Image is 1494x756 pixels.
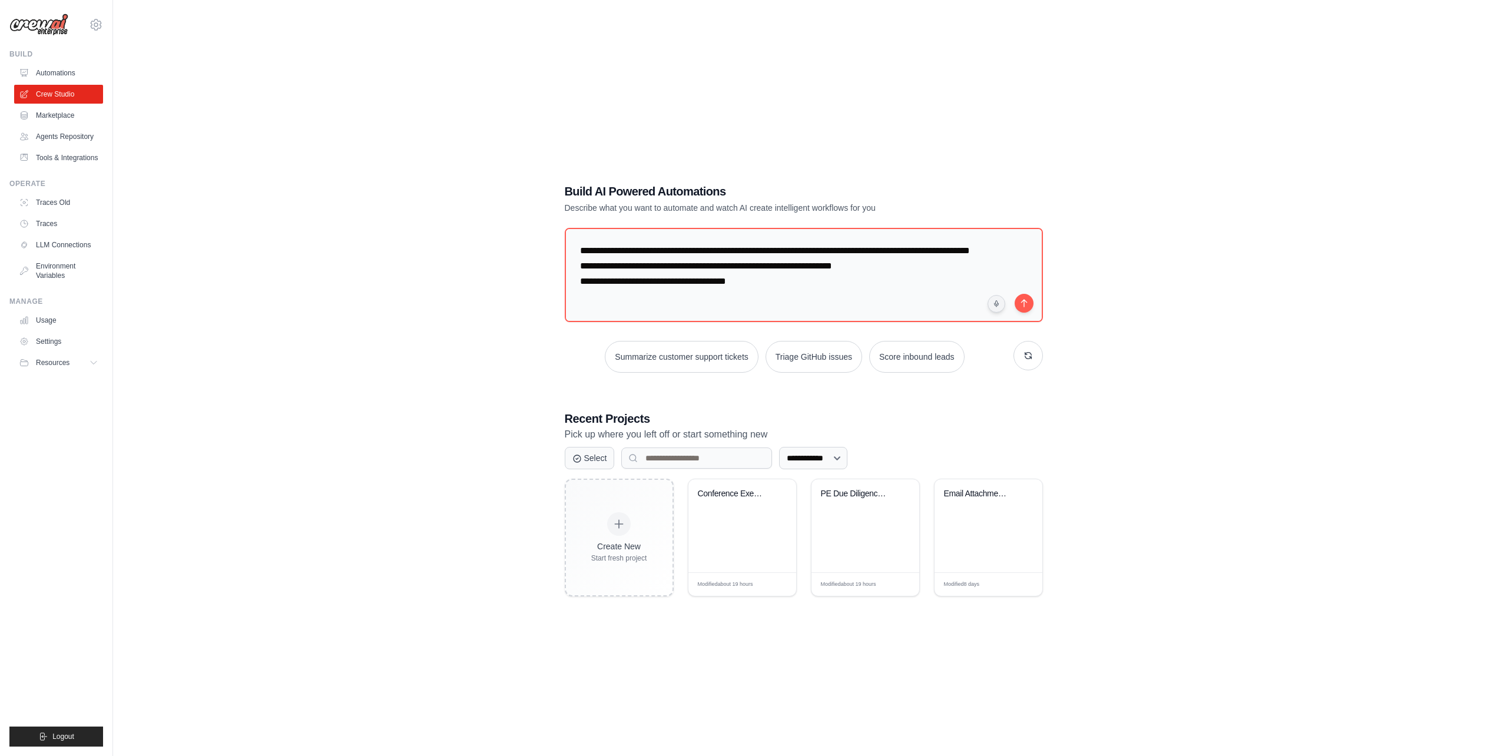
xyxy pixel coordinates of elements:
[14,353,103,372] button: Resources
[14,127,103,146] a: Agents Repository
[14,85,103,104] a: Crew Studio
[52,732,74,741] span: Logout
[565,447,615,469] button: Select
[14,64,103,82] a: Automations
[766,341,862,373] button: Triage GitHub issues
[944,581,980,589] span: Modified 8 days
[14,214,103,233] a: Traces
[605,341,758,373] button: Summarize customer support tickets
[1014,580,1024,589] span: Edit
[821,581,876,589] span: Modified about 19 hours
[768,580,778,589] span: Edit
[9,297,103,306] div: Manage
[565,183,960,200] h1: Build AI Powered Automations
[891,580,901,589] span: Edit
[944,489,1015,499] div: Email Attachments to OneDrive Automation
[565,427,1043,442] p: Pick up where you left off or start something new
[869,341,965,373] button: Score inbound leads
[14,257,103,285] a: Environment Variables
[9,727,103,747] button: Logout
[9,179,103,188] div: Operate
[9,14,68,36] img: Logo
[14,311,103,330] a: Usage
[14,236,103,254] a: LLM Connections
[14,148,103,167] a: Tools & Integrations
[565,202,960,214] p: Describe what you want to automate and watch AI create intelligent workflows for you
[14,193,103,212] a: Traces Old
[988,295,1005,313] button: Click to speak your automation idea
[565,410,1043,427] h3: Recent Projects
[1435,699,1494,756] iframe: Chat Widget
[1013,341,1043,370] button: Get new suggestions
[36,358,69,367] span: Resources
[698,489,769,499] div: Conference Executive Report Generator
[821,489,892,499] div: PE Due Diligence Automation
[14,332,103,351] a: Settings
[14,106,103,125] a: Marketplace
[9,49,103,59] div: Build
[698,581,753,589] span: Modified about 19 hours
[591,553,647,563] div: Start fresh project
[591,541,647,552] div: Create New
